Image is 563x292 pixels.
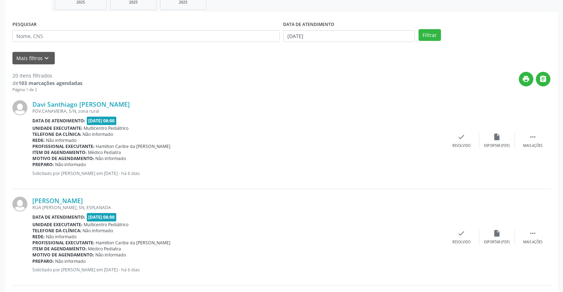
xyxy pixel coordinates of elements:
span: Multicentro Pediátrico [84,222,129,228]
button:  [536,72,551,86]
span: [DATE] 08:00 [87,117,117,125]
strong: 103 marcações agendadas [18,80,83,86]
span: Médico Pediatra [88,246,121,252]
p: Solicitado por [PERSON_NAME] em [DATE] - há 6 dias [32,170,444,176]
span: Médico Pediatra [88,149,121,155]
i:  [529,229,537,237]
b: Rede: [32,137,45,143]
b: Rede: [32,234,45,240]
b: Data de atendimento: [32,214,85,220]
img: img [12,197,27,212]
p: Solicitado por [PERSON_NAME] em [DATE] - há 6 dias [32,267,444,273]
label: PESQUISAR [12,19,37,30]
i: check [458,229,466,237]
div: Página 1 de 2 [12,87,83,93]
b: Motivo de agendamento: [32,155,94,161]
i: insert_drive_file [493,133,501,141]
span: Não informado [55,258,86,264]
span: Multicentro Pediátrico [84,125,129,131]
b: Preparo: [32,161,54,168]
span: Não informado [46,234,77,240]
button: print [519,72,533,86]
div: 20 itens filtrados [12,72,83,79]
b: Profissional executante: [32,143,95,149]
div: POV.CANAVIEIRA, S/N, zona rural [32,108,444,114]
b: Item de agendamento: [32,149,87,155]
span: Não informado [46,137,77,143]
input: Nome, CNS [12,30,280,42]
span: Não informado [96,155,126,161]
div: Exportar (PDF) [484,143,510,148]
b: Preparo: [32,258,54,264]
div: Exportar (PDF) [484,240,510,245]
a: Davi Santhiago [PERSON_NAME] [32,100,130,108]
a: [PERSON_NAME] [32,197,83,205]
b: Telefone da clínica: [32,131,81,137]
span: Não informado [83,131,113,137]
b: Unidade executante: [32,125,83,131]
div: Mais ações [523,240,542,245]
i: keyboard_arrow_down [43,54,51,62]
input: Selecione um intervalo [283,30,415,42]
div: Resolvido [452,240,471,245]
i: check [458,133,466,141]
i:  [540,75,547,83]
b: Motivo de agendamento: [32,252,94,258]
span: Não informado [83,228,113,234]
span: [DATE] 08:00 [87,213,117,221]
b: Unidade executante: [32,222,83,228]
img: img [12,100,27,115]
b: Profissional executante: [32,240,95,246]
b: Data de atendimento: [32,118,85,124]
i: print [522,75,530,83]
b: Item de agendamento: [32,246,87,252]
div: de [12,79,83,87]
div: Resolvido [452,143,471,148]
span: Não informado [96,252,126,258]
b: Telefone da clínica: [32,228,81,234]
span: Hamilton Caribe da [PERSON_NAME] [96,143,171,149]
div: Mais ações [523,143,542,148]
span: Hamilton Caribe da [PERSON_NAME] [96,240,171,246]
span: Não informado [55,161,86,168]
i:  [529,133,537,141]
div: RUA [PERSON_NAME], SN, ESPLANADA [32,205,444,211]
i: insert_drive_file [493,229,501,237]
button: Mais filtroskeyboard_arrow_down [12,52,55,64]
label: DATA DE ATENDIMENTO [283,19,335,30]
button: Filtrar [419,29,441,41]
